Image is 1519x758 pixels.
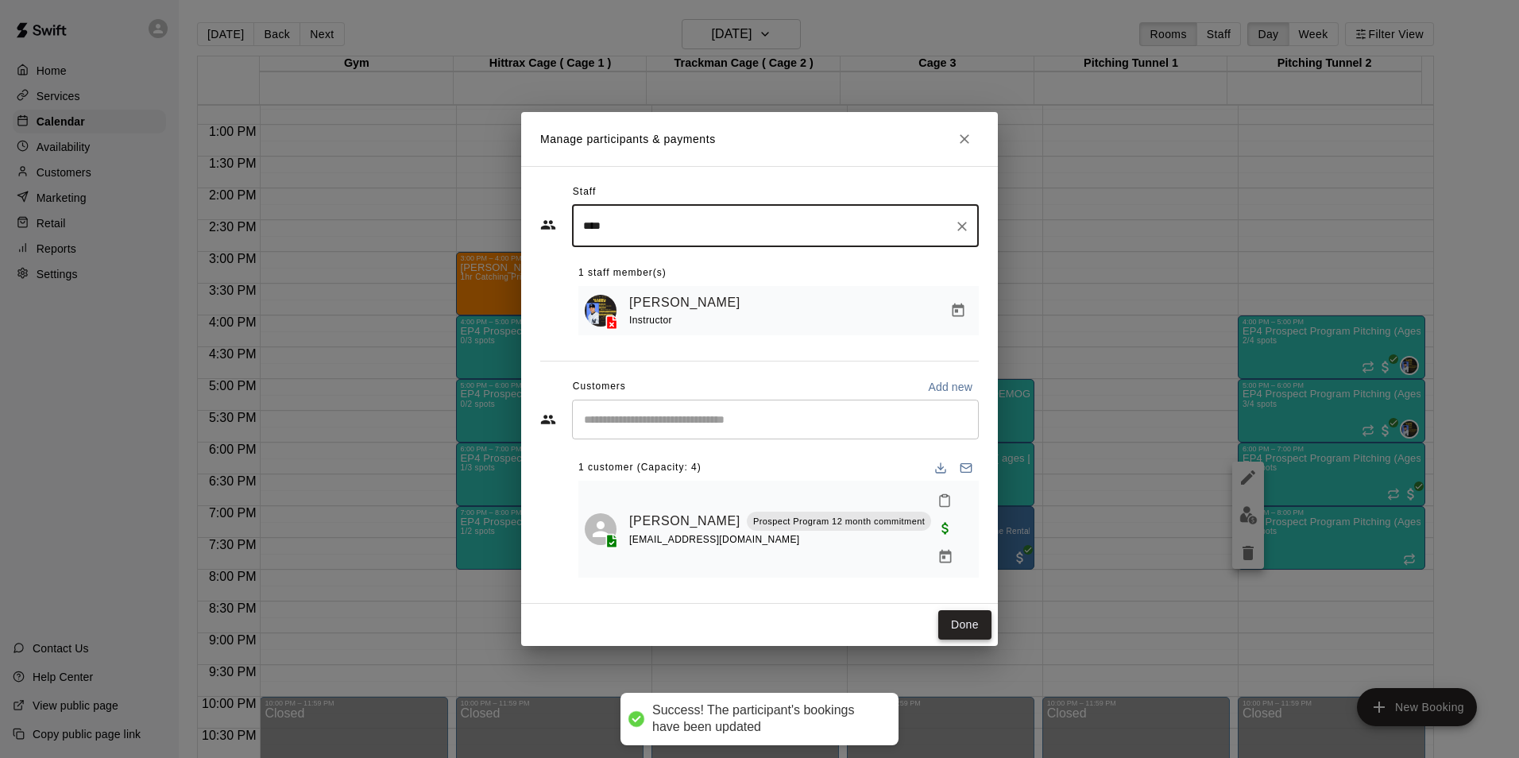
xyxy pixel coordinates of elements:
[931,521,960,535] span: Paid with Credit
[950,125,979,153] button: Close
[928,455,953,481] button: Download list
[540,217,556,233] svg: Staff
[578,261,667,286] span: 1 staff member(s)
[951,215,973,238] button: Clear
[753,515,925,528] p: Prospect Program 12 month commitment
[585,513,616,545] div: Aidan Garcia
[922,374,979,400] button: Add new
[585,295,616,327] img: Mariel Checo
[629,292,740,313] a: [PERSON_NAME]
[944,296,972,325] button: Manage bookings & payment
[931,543,960,571] button: Manage bookings & payment
[540,412,556,427] svg: Customers
[540,131,716,148] p: Manage participants & payments
[578,455,702,481] span: 1 customer (Capacity: 4)
[928,379,972,395] p: Add new
[572,400,979,439] div: Start typing to search customers...
[652,702,883,736] div: Success! The participant's bookings have been updated
[629,315,672,326] span: Instructor
[629,511,740,532] a: [PERSON_NAME]
[573,180,596,205] span: Staff
[938,610,991,640] button: Done
[629,534,800,545] span: [EMAIL_ADDRESS][DOMAIN_NAME]
[953,455,979,481] button: Email participants
[572,205,979,247] div: Search staff
[573,374,626,400] span: Customers
[931,487,958,514] button: Mark attendance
